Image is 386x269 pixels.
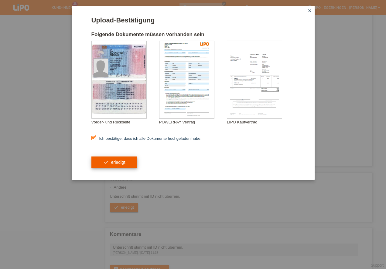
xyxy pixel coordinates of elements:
button: check erledigt [91,156,138,168]
div: TARANTINI [110,52,140,54]
div: LIPO Kaufvertrag [227,120,295,124]
i: close [307,8,312,13]
div: Vorder- und Rückseite [91,120,159,124]
span: erledigt [111,160,125,165]
div: POWERPAY Vertrag [159,120,227,124]
img: upload_document_confirmation_type_receipt_generic.png [227,41,282,118]
img: foreign_id_photo_male.png [94,59,108,77]
img: upload_document_confirmation_type_contract_kkg_whitelabel.png [159,41,214,118]
i: check [104,160,108,165]
img: upload_document_confirmation_type_id_foreign_empty.png [92,41,146,118]
a: close [306,8,314,15]
label: Ich bestätige, dass ich alle Dokumente hochgeladen habe. [91,136,202,141]
h2: Folgende Dokumente müssen vorhanden sein [91,32,295,41]
h1: Upload-Bestätigung [91,16,295,24]
div: ANGELO [110,54,140,56]
img: 39073_print.png [200,42,209,46]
